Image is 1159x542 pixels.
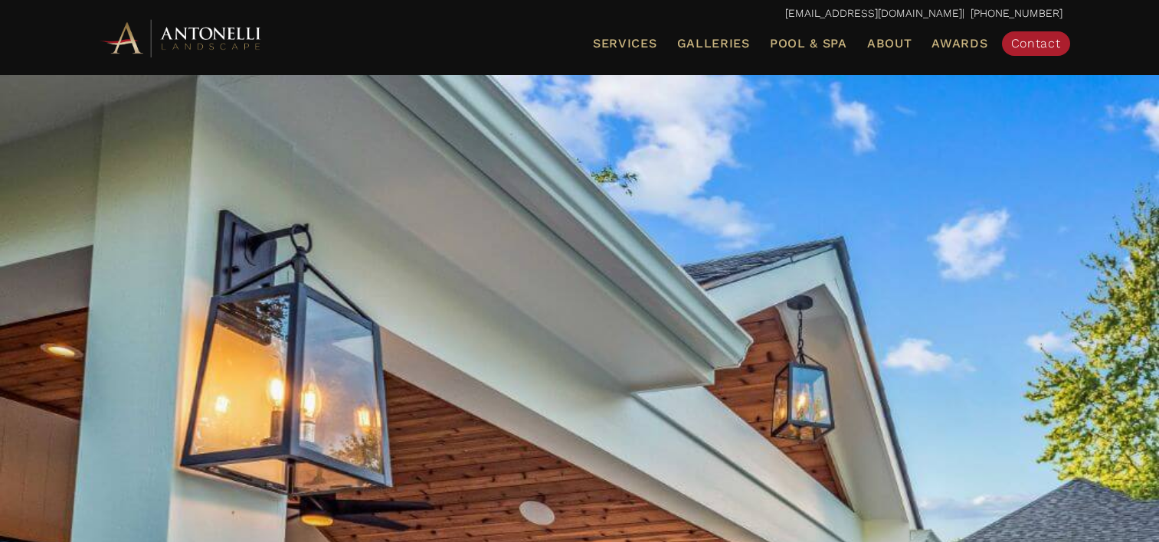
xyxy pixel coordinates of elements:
[925,34,994,54] a: Awards
[1002,31,1070,56] a: Contact
[867,38,912,50] span: About
[97,4,1062,24] p: | [PHONE_NUMBER]
[677,36,750,51] span: Galleries
[770,36,847,51] span: Pool & Spa
[764,34,853,54] a: Pool & Spa
[861,34,918,54] a: About
[97,17,266,59] img: Antonelli Horizontal Logo
[671,34,756,54] a: Galleries
[931,36,987,51] span: Awards
[593,38,657,50] span: Services
[587,34,663,54] a: Services
[1011,36,1061,51] span: Contact
[785,7,962,19] a: [EMAIL_ADDRESS][DOMAIN_NAME]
